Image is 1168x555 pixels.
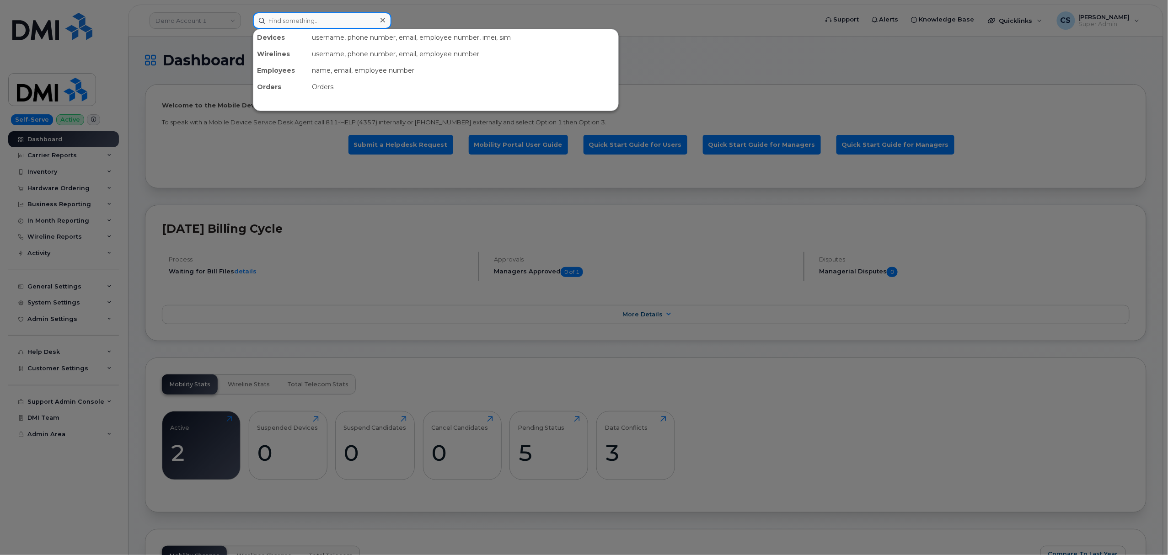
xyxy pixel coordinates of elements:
[253,79,308,95] div: Orders
[308,46,618,62] div: username, phone number, email, employee number
[308,62,618,79] div: name, email, employee number
[308,79,618,95] div: Orders
[253,29,308,46] div: Devices
[253,62,308,79] div: Employees
[253,46,308,62] div: Wirelines
[308,29,618,46] div: username, phone number, email, employee number, imei, sim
